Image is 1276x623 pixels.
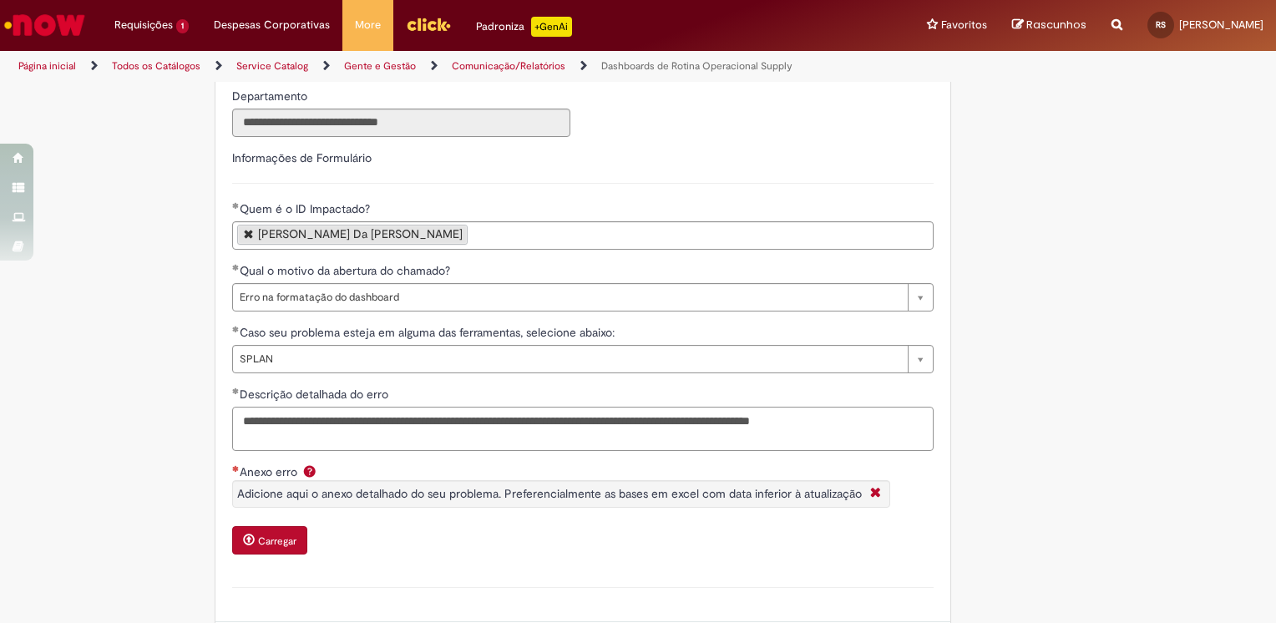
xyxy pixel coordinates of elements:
[240,325,618,340] span: Caso seu problema esteja em alguma das ferramentas, selecione abaixo:
[244,228,254,239] a: Remover Leandro Souza Da Rosa Abreu de Quem é o ID Impactado?
[18,59,76,73] a: Página inicial
[112,59,200,73] a: Todos os Catálogos
[232,89,311,104] span: Somente leitura - Departamento
[240,263,453,278] span: Qual o motivo da abertura do chamado?
[406,12,451,37] img: click_logo_yellow_360x200.png
[232,88,311,104] label: Somente leitura - Departamento
[13,51,838,82] ul: Trilhas de página
[240,346,899,372] span: SPLAN
[114,17,173,33] span: Requisições
[240,464,301,479] span: Anexo erro
[1026,17,1086,33] span: Rascunhos
[232,526,307,555] button: Carregar anexo de Anexo erro Required
[1012,18,1086,33] a: Rascunhos
[1179,18,1263,32] span: [PERSON_NAME]
[258,534,296,548] small: Carregar
[240,387,392,402] span: Descrição detalhada do erro
[531,17,572,37] p: +GenAi
[344,59,416,73] a: Gente e Gestão
[214,17,330,33] span: Despesas Corporativas
[601,59,792,73] a: Dashboards de Rotina Operacional Supply
[232,150,372,165] label: Informações de Formulário
[236,59,308,73] a: Service Catalog
[237,486,862,501] span: Adicione aqui o anexo detalhado do seu problema. Preferencialmente as bases em excel com data inf...
[232,326,240,332] span: Obrigatório Preenchido
[1156,19,1166,30] span: RS
[240,284,899,311] span: Erro na formatação do dashboard
[355,17,381,33] span: More
[866,485,885,503] i: Fechar More information Por question_anexo_erro
[941,17,987,33] span: Favoritos
[176,19,189,33] span: 1
[232,202,240,209] span: Obrigatório Preenchido
[232,264,240,271] span: Obrigatório Preenchido
[232,387,240,394] span: Obrigatório Preenchido
[232,465,240,472] span: Necessários
[2,8,88,42] img: ServiceNow
[232,109,570,137] input: Departamento
[232,407,934,452] textarea: Descrição detalhada do erro
[452,59,565,73] a: Comunicação/Relatórios
[258,228,463,240] div: [PERSON_NAME] Da [PERSON_NAME]
[476,17,572,37] div: Padroniza
[300,464,320,478] span: Ajuda para Anexo erro
[240,201,373,216] span: Quem é o ID Impactado?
